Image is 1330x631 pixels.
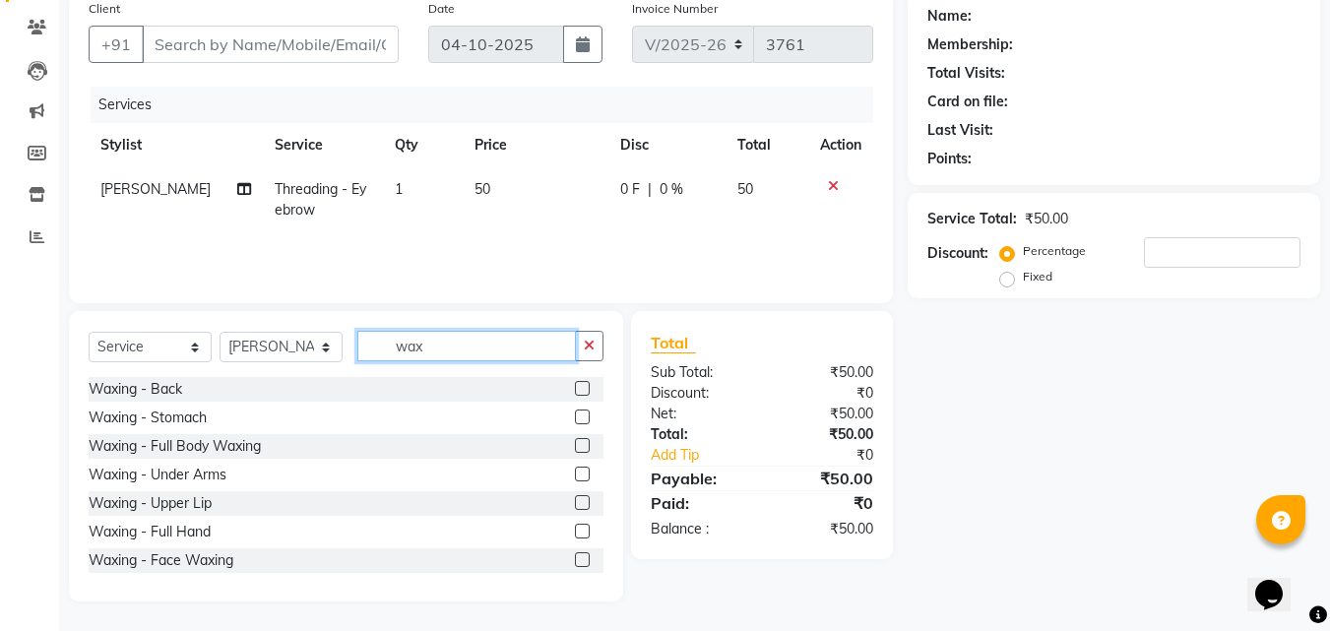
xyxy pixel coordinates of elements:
th: Service [263,123,383,167]
th: Total [726,123,809,167]
div: Services [91,87,888,123]
div: Waxing - Full Body Waxing [89,436,261,457]
div: Card on file: [927,92,1008,112]
span: [PERSON_NAME] [100,180,211,198]
div: Waxing - Full Hand [89,522,211,542]
div: ₹0 [784,445,889,466]
iframe: chat widget [1247,552,1310,611]
div: ₹50.00 [762,519,888,539]
div: Waxing - Stomach [89,408,207,428]
div: Balance : [636,519,762,539]
span: 50 [475,180,490,198]
div: Discount: [927,243,988,264]
div: Net: [636,404,762,424]
div: ₹0 [762,383,888,404]
div: Total: [636,424,762,445]
div: ₹0 [762,491,888,515]
div: Points: [927,149,972,169]
th: Disc [608,123,726,167]
th: Stylist [89,123,263,167]
span: 0 F [620,179,640,200]
span: | [648,179,652,200]
div: Total Visits: [927,63,1005,84]
div: ₹50.00 [762,424,888,445]
div: ₹50.00 [762,467,888,490]
div: Membership: [927,34,1013,55]
div: Waxing - Upper Lip [89,493,212,514]
span: 1 [395,180,403,198]
span: Total [651,333,696,353]
div: Waxing - Face Waxing [89,550,233,571]
div: Last Visit: [927,120,993,141]
div: Waxing - Back [89,379,182,400]
th: Action [808,123,873,167]
div: Sub Total: [636,362,762,383]
span: 0 % [660,179,683,200]
div: Discount: [636,383,762,404]
div: ₹50.00 [1025,209,1068,229]
div: Name: [927,6,972,27]
span: 50 [737,180,753,198]
input: Search by Name/Mobile/Email/Code [142,26,399,63]
div: ₹50.00 [762,404,888,424]
label: Fixed [1023,268,1052,285]
span: Threading - Eyebrow [275,180,366,219]
div: ₹50.00 [762,362,888,383]
th: Price [463,123,608,167]
div: Waxing - Under Arms [89,465,226,485]
label: Percentage [1023,242,1086,260]
div: Paid: [636,491,762,515]
button: +91 [89,26,144,63]
input: Search or Scan [357,331,576,361]
div: Payable: [636,467,762,490]
a: Add Tip [636,445,783,466]
th: Qty [383,123,463,167]
div: Service Total: [927,209,1017,229]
